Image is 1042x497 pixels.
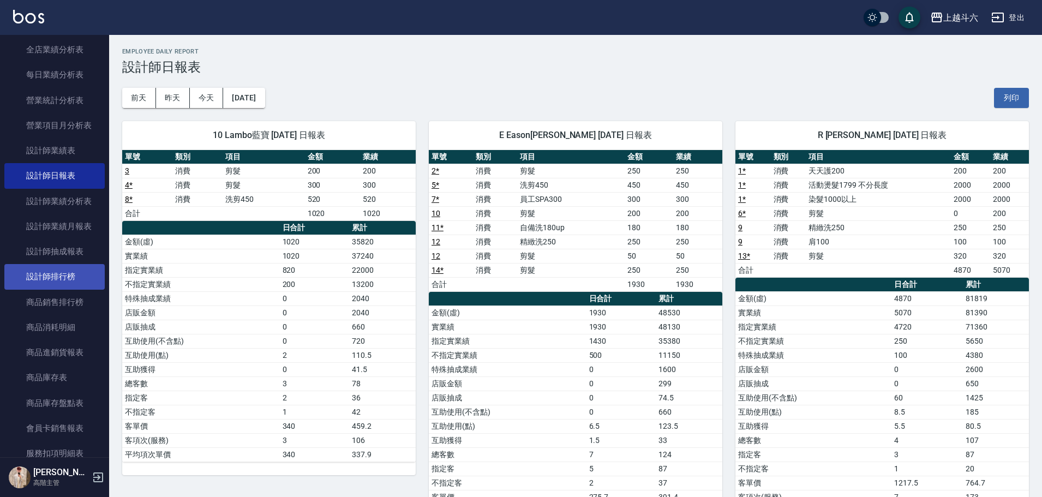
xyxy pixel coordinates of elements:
[586,376,656,391] td: 0
[891,291,963,306] td: 4870
[4,214,105,239] a: 設計師業績月報表
[4,340,105,365] a: 商品進銷貨報表
[990,235,1029,249] td: 100
[122,362,280,376] td: 互助獲得
[305,192,361,206] td: 520
[586,476,656,490] td: 2
[735,150,771,164] th: 單號
[625,192,674,206] td: 300
[625,235,674,249] td: 250
[135,130,403,141] span: 10 Lambo藍寶 [DATE] 日報表
[349,277,416,291] td: 13200
[586,334,656,348] td: 1430
[586,292,656,306] th: 日合計
[963,476,1029,490] td: 764.7
[735,263,771,277] td: 合計
[963,405,1029,419] td: 185
[656,376,722,391] td: 299
[280,391,349,405] td: 2
[349,405,416,419] td: 42
[806,178,951,192] td: 活動燙髮1799 不分長度
[673,206,722,220] td: 200
[735,433,891,447] td: 總客數
[280,376,349,391] td: 3
[4,315,105,340] a: 商品消耗明細
[891,376,963,391] td: 0
[517,192,624,206] td: 員工SPA300
[951,220,990,235] td: 250
[963,362,1029,376] td: 2600
[4,62,105,87] a: 每日業績分析表
[990,192,1029,206] td: 2000
[738,223,742,232] a: 9
[122,306,280,320] td: 店販金額
[656,292,722,306] th: 累計
[349,376,416,391] td: 78
[223,178,304,192] td: 剪髮
[806,235,951,249] td: 肩100
[586,348,656,362] td: 500
[122,348,280,362] td: 互助使用(點)
[122,206,172,220] td: 合計
[4,365,105,390] a: 商品庫存表
[4,391,105,416] a: 商品庫存盤點表
[349,320,416,334] td: 660
[4,264,105,289] a: 設計師排行榜
[951,249,990,263] td: 320
[280,249,349,263] td: 1020
[771,192,806,206] td: 消費
[891,462,963,476] td: 1
[473,206,517,220] td: 消費
[122,235,280,249] td: 金額(虛)
[963,348,1029,362] td: 4380
[656,447,722,462] td: 124
[963,462,1029,476] td: 20
[806,150,951,164] th: 項目
[943,11,978,25] div: 上越斗六
[990,178,1029,192] td: 2000
[748,130,1016,141] span: R [PERSON_NAME] [DATE] 日報表
[122,48,1029,55] h2: Employee Daily Report
[122,433,280,447] td: 客項次(服務)
[442,130,709,141] span: E Eason[PERSON_NAME] [DATE] 日報表
[473,249,517,263] td: 消費
[172,150,223,164] th: 類別
[429,391,586,405] td: 店販抽成
[771,178,806,192] td: 消費
[432,209,440,218] a: 10
[673,150,722,164] th: 業績
[951,263,990,277] td: 4870
[625,206,674,220] td: 200
[625,277,674,291] td: 1930
[517,235,624,249] td: 精緻洗250
[223,192,304,206] td: 洗剪450
[926,7,983,29] button: 上越斗六
[280,433,349,447] td: 3
[586,447,656,462] td: 7
[280,419,349,433] td: 340
[625,178,674,192] td: 450
[360,164,416,178] td: 200
[735,376,891,391] td: 店販抽成
[122,376,280,391] td: 總客數
[656,476,722,490] td: 37
[806,206,951,220] td: 剪髮
[990,249,1029,263] td: 320
[122,263,280,277] td: 指定實業績
[432,252,440,260] a: 12
[891,278,963,292] th: 日合計
[951,150,990,164] th: 金額
[806,164,951,178] td: 天天護200
[673,263,722,277] td: 250
[349,235,416,249] td: 35820
[122,150,416,221] table: a dense table
[4,88,105,113] a: 營業統計分析表
[656,462,722,476] td: 87
[280,348,349,362] td: 2
[172,178,223,192] td: 消費
[625,164,674,178] td: 250
[429,362,586,376] td: 特殊抽成業績
[122,88,156,108] button: 前天
[899,7,920,28] button: save
[963,433,1029,447] td: 107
